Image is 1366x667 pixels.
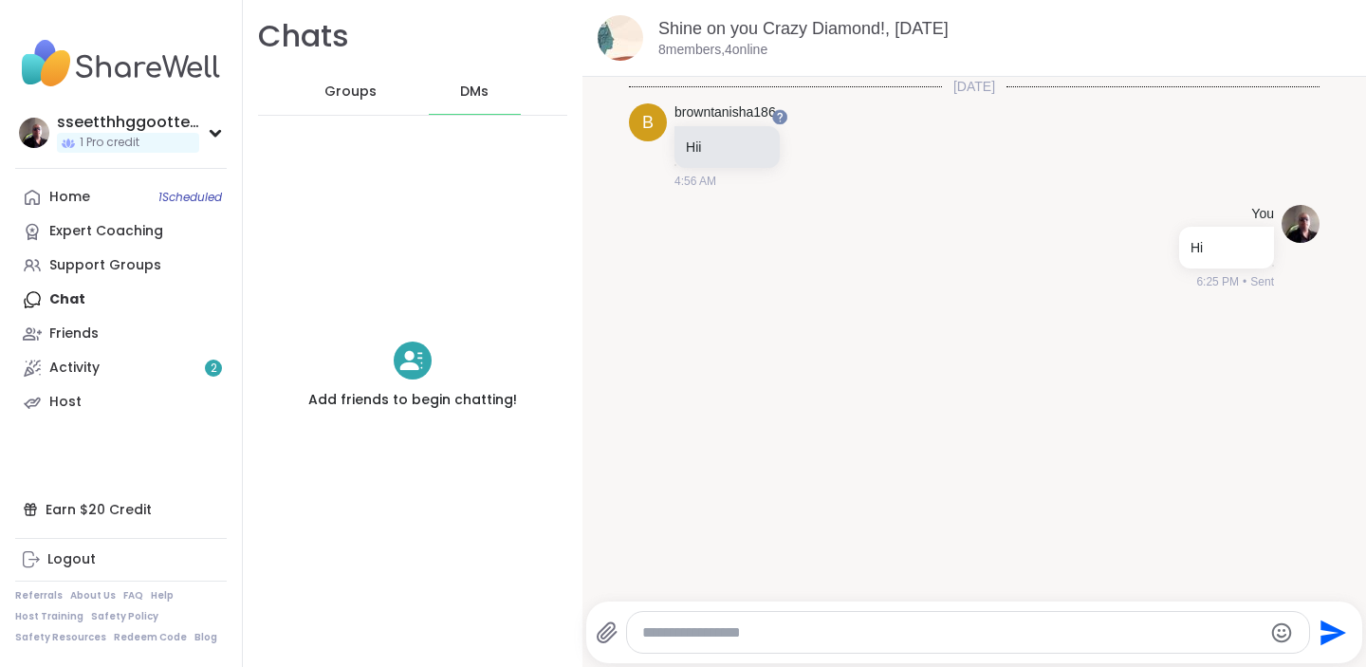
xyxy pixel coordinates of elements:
[1270,621,1293,644] button: Emoji picker
[49,359,100,378] div: Activity
[15,610,83,623] a: Host Training
[15,589,63,602] a: Referrals
[1250,273,1274,290] span: Sent
[460,83,489,102] span: DMs
[211,361,217,377] span: 2
[1251,205,1274,224] h4: You
[686,138,768,157] p: Hii
[772,109,787,124] iframe: Spotlight
[15,317,227,351] a: Friends
[15,543,227,577] a: Logout
[123,589,143,602] a: FAQ
[598,15,643,61] img: Shine on you Crazy Diamond!, Oct 12
[15,492,227,527] div: Earn $20 Credit
[1310,611,1353,654] button: Send
[91,610,158,623] a: Safety Policy
[942,77,1006,96] span: [DATE]
[158,190,222,205] span: 1 Scheduled
[674,103,776,122] a: browntanisha186
[308,391,517,410] h4: Add friends to begin chatting!
[15,631,106,644] a: Safety Resources
[15,30,227,97] img: ShareWell Nav Logo
[258,15,349,58] h1: Chats
[57,112,199,133] div: sseetthhggootteell
[49,188,90,207] div: Home
[15,351,227,385] a: Activity2
[642,623,1262,642] textarea: Type your message
[47,550,96,569] div: Logout
[80,135,139,151] span: 1 Pro credit
[674,173,716,190] span: 4:56 AM
[49,256,161,275] div: Support Groups
[49,324,99,343] div: Friends
[15,385,227,419] a: Host
[114,631,187,644] a: Redeem Code
[15,249,227,283] a: Support Groups
[658,41,767,60] p: 8 members, 4 online
[49,222,163,241] div: Expert Coaching
[1191,238,1263,257] p: Hi
[49,393,82,412] div: Host
[15,214,227,249] a: Expert Coaching
[15,180,227,214] a: Home1Scheduled
[324,83,377,102] span: Groups
[70,589,116,602] a: About Us
[194,631,217,644] a: Blog
[1282,205,1320,243] img: https://sharewell-space-live.sfo3.digitaloceanspaces.com/user-generated/eecba2ac-b303-4065-9e07-2...
[658,19,949,38] a: Shine on you Crazy Diamond!, [DATE]
[1196,273,1239,290] span: 6:25 PM
[642,110,654,136] span: b
[19,118,49,148] img: sseetthhggootteell
[151,589,174,602] a: Help
[1243,273,1246,290] span: •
